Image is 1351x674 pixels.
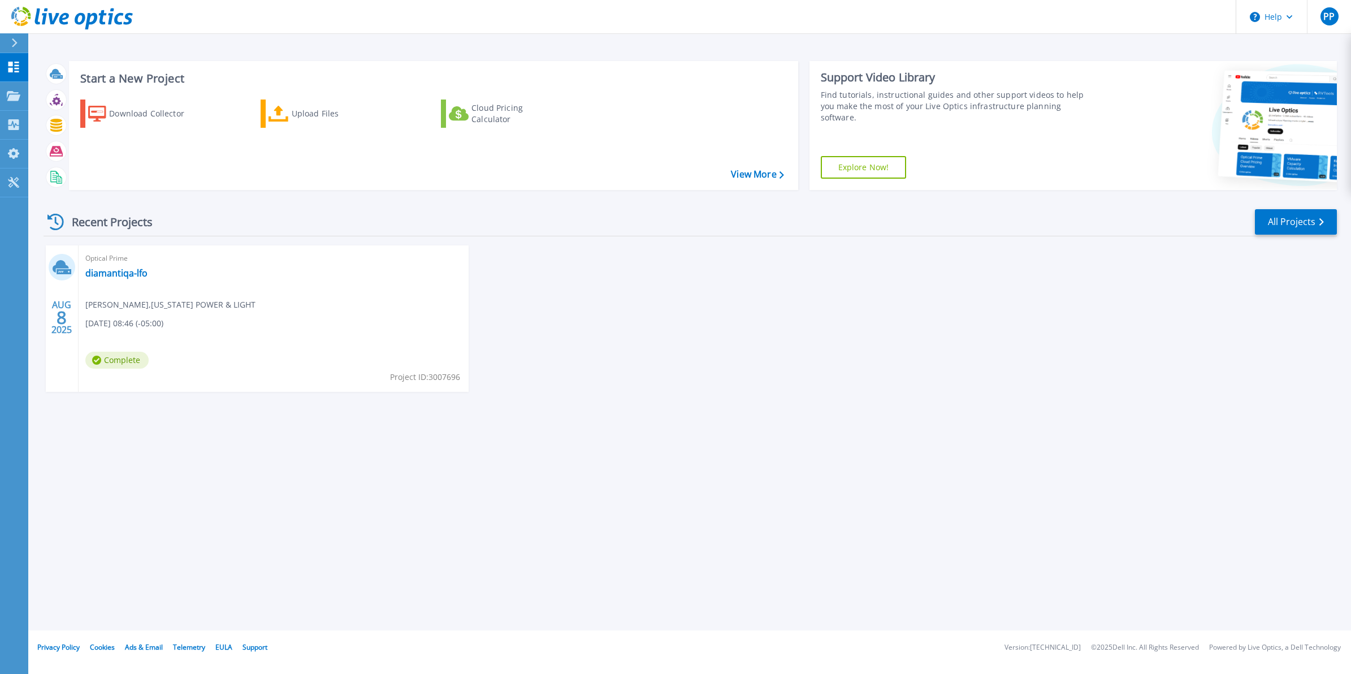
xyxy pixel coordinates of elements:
[471,102,562,125] div: Cloud Pricing Calculator
[85,299,256,311] span: [PERSON_NAME] , [US_STATE] POWER & LIGHT
[1323,12,1335,21] span: PP
[51,297,72,338] div: AUG 2025
[90,642,115,652] a: Cookies
[821,70,1093,85] div: Support Video Library
[57,313,67,322] span: 8
[173,642,205,652] a: Telemetry
[215,642,232,652] a: EULA
[821,89,1093,123] div: Find tutorials, instructional guides and other support videos to help you make the most of your L...
[731,169,783,180] a: View More
[80,100,206,128] a: Download Collector
[441,100,567,128] a: Cloud Pricing Calculator
[37,642,80,652] a: Privacy Policy
[390,371,460,383] span: Project ID: 3007696
[109,102,200,125] div: Download Collector
[1091,644,1199,651] li: © 2025 Dell Inc. All Rights Reserved
[85,252,462,265] span: Optical Prime
[243,642,267,652] a: Support
[292,102,382,125] div: Upload Files
[1255,209,1337,235] a: All Projects
[85,317,163,330] span: [DATE] 08:46 (-05:00)
[85,267,148,279] a: diamantiqa-lfo
[85,352,149,369] span: Complete
[80,72,783,85] h3: Start a New Project
[261,100,387,128] a: Upload Files
[125,642,163,652] a: Ads & Email
[1004,644,1081,651] li: Version: [TECHNICAL_ID]
[821,156,907,179] a: Explore Now!
[1209,644,1341,651] li: Powered by Live Optics, a Dell Technology
[44,208,168,236] div: Recent Projects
